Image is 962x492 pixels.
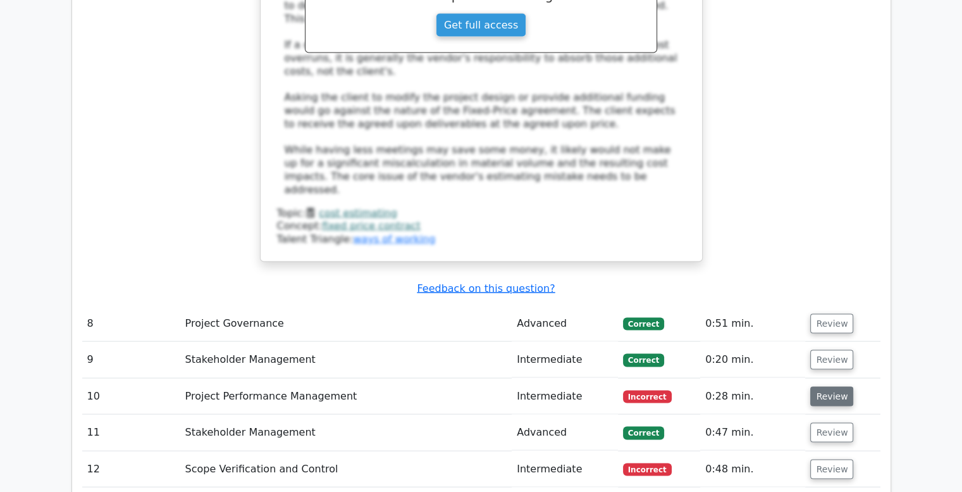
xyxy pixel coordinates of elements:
[82,415,180,451] td: 11
[82,342,180,378] td: 9
[700,451,805,488] td: 0:48 min.
[623,391,672,403] span: Incorrect
[322,220,421,232] a: fixed price contract
[700,342,805,378] td: 0:20 min.
[82,451,180,488] td: 12
[180,306,512,342] td: Project Governance
[512,379,618,415] td: Intermediate
[319,207,397,219] a: cost estimating
[623,354,664,367] span: Correct
[810,387,853,407] button: Review
[436,13,526,37] a: Get full access
[82,379,180,415] td: 10
[623,464,672,476] span: Incorrect
[810,460,853,479] button: Review
[512,342,618,378] td: Intermediate
[810,350,853,370] button: Review
[180,415,512,451] td: Stakeholder Management
[623,318,664,331] span: Correct
[512,415,618,451] td: Advanced
[353,233,435,245] a: ways of working
[623,427,664,439] span: Correct
[277,220,686,233] div: Concept:
[512,306,618,342] td: Advanced
[512,451,618,488] td: Intermediate
[700,415,805,451] td: 0:47 min.
[810,423,853,443] button: Review
[700,306,805,342] td: 0:51 min.
[810,314,853,334] button: Review
[417,282,555,294] a: Feedback on this question?
[180,451,512,488] td: Scope Verification and Control
[700,379,805,415] td: 0:28 min.
[277,207,686,220] div: Topic:
[180,342,512,378] td: Stakeholder Management
[277,207,686,246] div: Talent Triangle:
[180,379,512,415] td: Project Performance Management
[82,306,180,342] td: 8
